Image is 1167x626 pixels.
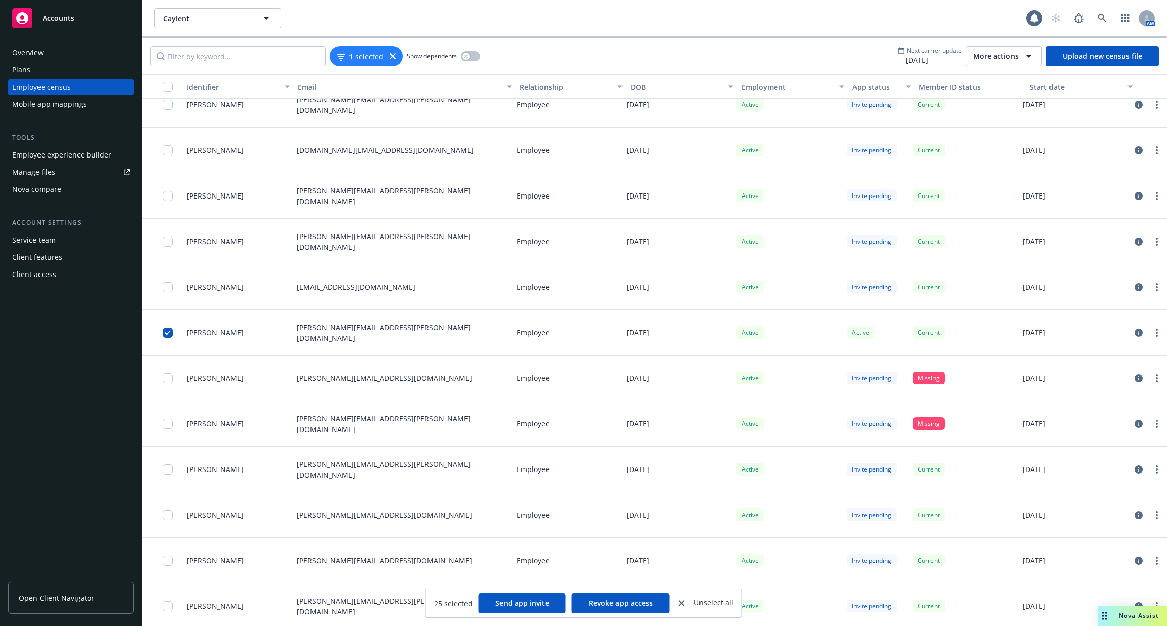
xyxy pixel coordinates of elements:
a: Service team [8,232,134,248]
a: circleInformation [1133,372,1145,384]
p: [PERSON_NAME][EMAIL_ADDRESS][PERSON_NAME][DOMAIN_NAME] [297,459,509,480]
span: Accounts [43,14,74,22]
p: [PERSON_NAME][EMAIL_ADDRESS][PERSON_NAME][DOMAIN_NAME] [297,94,509,115]
a: Upload new census file [1046,46,1159,66]
div: Active [847,326,874,339]
div: Missing [913,417,945,430]
div: Relationship [520,82,611,92]
span: Open Client Navigator [19,593,94,603]
input: Toggle Row Selected [163,601,173,611]
p: Employee [517,510,550,520]
p: [PERSON_NAME][EMAIL_ADDRESS][DOMAIN_NAME] [297,373,472,383]
div: Active [736,372,764,384]
button: Revoke app access [572,593,670,613]
span: [PERSON_NAME] [187,373,244,383]
a: Client features [8,249,134,265]
a: circleInformation [1133,236,1145,248]
a: Accounts [8,4,134,32]
p: Employee [517,190,550,201]
p: Employee [517,327,550,338]
div: Mobile app mappings [12,96,87,112]
div: Invite pending [847,417,897,430]
div: Invite pending [847,554,897,567]
p: [DATE] [1023,464,1045,475]
p: [DATE] [627,464,649,475]
span: [DATE] [898,55,962,65]
a: circleInformation [1133,99,1145,111]
div: Overview [12,45,44,61]
div: Current [913,600,945,612]
button: Identifier [183,74,294,99]
a: more [1151,236,1163,248]
a: Client access [8,266,134,283]
p: [DATE] [1023,236,1045,247]
span: [PERSON_NAME] [187,99,244,110]
p: [DATE] [627,190,649,201]
button: Member ID status [915,74,1026,99]
div: Invite pending [847,189,897,202]
p: [DATE] [627,99,649,110]
div: Invite pending [847,508,897,521]
div: Email [298,82,500,92]
span: [PERSON_NAME] [187,464,244,475]
span: [PERSON_NAME] [187,190,244,201]
div: Current [913,144,945,156]
div: Active [736,235,764,248]
p: [PERSON_NAME][EMAIL_ADDRESS][PERSON_NAME][DOMAIN_NAME] [297,596,509,617]
div: Active [736,144,764,156]
div: Missing [913,372,945,384]
p: [DATE] [1023,555,1045,566]
div: Active [736,600,764,612]
p: [DATE] [627,327,649,338]
a: more [1151,418,1163,430]
p: [DATE] [627,555,649,566]
button: Nova Assist [1098,606,1167,626]
div: Employment [742,82,833,92]
p: [DATE] [1023,418,1045,429]
input: Toggle Row Selected [163,373,173,383]
a: Switch app [1115,8,1136,28]
a: Manage files [8,164,134,180]
p: [DATE] [1023,145,1045,155]
div: App status [852,82,900,92]
span: Show dependents [407,52,457,60]
a: close [676,597,688,609]
div: Tools [8,133,134,143]
div: Active [736,417,764,430]
p: [DATE] [627,282,649,292]
div: Invite pending [847,235,897,248]
span: 25 selected [434,598,473,609]
input: Toggle Row Selected [163,282,173,292]
div: Account settings [8,218,134,228]
a: more [1151,190,1163,202]
a: circleInformation [1133,509,1145,521]
div: Current [913,508,945,521]
div: Nova compare [12,181,61,198]
button: Start date [1026,74,1137,99]
a: more [1151,281,1163,293]
div: Drag to move [1098,606,1111,626]
input: Toggle Row Selected [163,237,173,247]
div: Member ID status [919,82,1022,92]
div: Identifier [187,82,279,92]
p: [PERSON_NAME][EMAIL_ADDRESS][DOMAIN_NAME] [297,555,472,566]
a: more [1151,463,1163,476]
a: circleInformation [1133,190,1145,202]
p: [PERSON_NAME][EMAIL_ADDRESS][DOMAIN_NAME] [297,510,472,520]
div: Active [736,281,764,293]
a: circleInformation [1133,418,1145,430]
div: Invite pending [847,372,897,384]
div: Client features [12,249,62,265]
div: Invite pending [847,281,897,293]
div: Current [913,98,945,111]
div: Active [736,98,764,111]
p: [PERSON_NAME][EMAIL_ADDRESS][PERSON_NAME][DOMAIN_NAME] [297,322,509,343]
div: Current [913,189,945,202]
span: Caylent [163,13,251,24]
div: Invite pending [847,144,897,156]
p: [EMAIL_ADDRESS][DOMAIN_NAME] [297,282,415,292]
a: Nova compare [8,181,134,198]
div: Active [736,189,764,202]
a: circleInformation [1133,463,1145,476]
p: [DATE] [1023,601,1045,611]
